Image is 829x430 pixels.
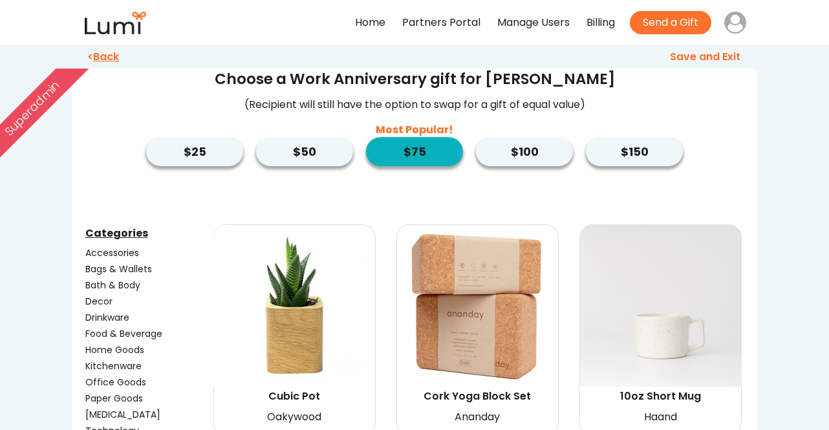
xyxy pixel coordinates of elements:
[85,263,211,276] div: Bags & Wallets
[83,12,147,34] img: lumi-small.png
[213,225,375,387] img: img-11_10603a54-be4c-487d-9a1a-ab7cacf210a9.jpg
[85,226,148,241] u: Categories
[93,49,119,64] u: Back
[256,137,353,166] button: $50
[580,225,742,387] img: Mug-Short-L-8_48fe4522-8c68-4de8-b2a6-1e7a59b4f0ca.jpg
[85,408,211,422] div: [MEDICAL_DATA]
[85,392,211,405] div: Paper Goods
[396,225,558,387] img: Ananday_Cork_Yoga_Block_Set_transp_01_v11.png
[85,376,211,389] div: Office Goods
[85,360,211,373] div: Kitchenware
[402,14,480,32] div: Partners Portal
[85,327,211,341] div: Food & Beverage
[366,123,463,137] div: Most Popular!
[418,52,744,65] div: Save and Exit
[582,408,740,427] div: Haand
[146,137,243,166] button: $25
[497,14,570,32] div: Manage Users
[85,343,211,357] div: Home Goods
[398,408,556,427] div: Ananday
[215,68,615,91] div: Choose a Work Anniversary gift for [PERSON_NAME]
[85,295,211,308] div: Decor
[215,408,373,427] div: Oakywood
[244,96,585,114] div: (Recipient will still have the option to swap for a gift of equal value)
[85,311,211,325] div: Drinkware
[366,137,463,166] button: $75
[355,14,385,32] div: Home
[630,11,711,34] button: Send a Gift
[85,246,211,260] div: Accessories
[476,137,573,166] button: $100
[85,279,211,292] div: Bath & Body
[398,389,556,404] div: Cork Yoga Block Set
[582,389,740,404] div: 10oz Short Mug
[586,137,683,166] button: $150
[215,389,373,404] div: Cubic Pot
[85,52,418,65] div: <
[587,14,615,32] div: Billing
